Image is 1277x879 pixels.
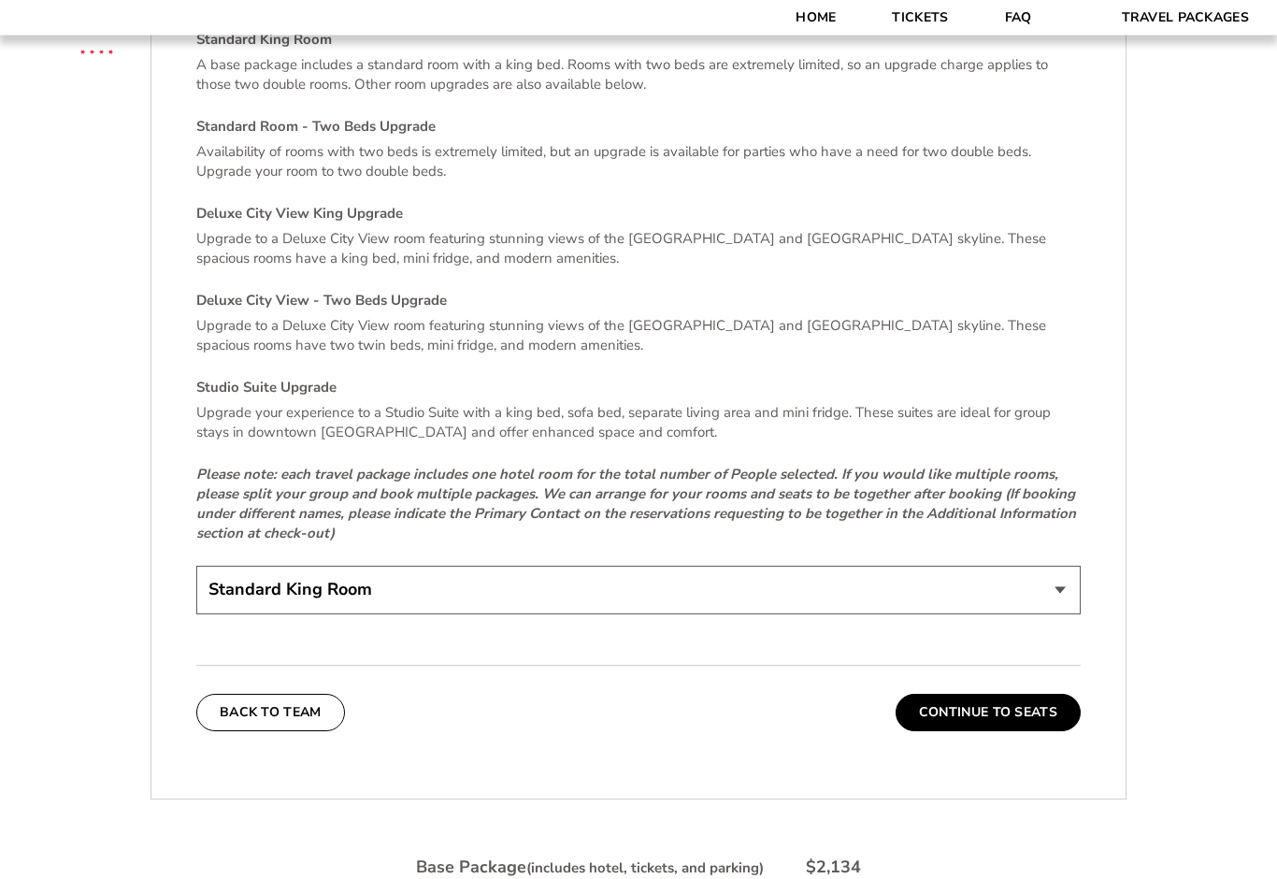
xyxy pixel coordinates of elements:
[196,118,1081,137] h4: Standard Room - Two Beds Upgrade
[196,205,1081,224] h4: Deluxe City View King Upgrade
[196,56,1081,95] p: A base package includes a standard room with a king bed. Rooms with two beds are extremely limite...
[526,859,764,878] small: (includes hotel, tickets, and parking)
[196,404,1081,443] p: Upgrade your experience to a Studio Suite with a king bed, sofa bed, separate living area and min...
[56,9,137,91] img: CBS Sports Thanksgiving Classic
[196,292,1081,311] h4: Deluxe City View - Two Beds Upgrade
[896,695,1081,732] button: Continue To Seats
[196,379,1081,398] h4: Studio Suite Upgrade
[196,230,1081,269] p: Upgrade to a Deluxe City View room featuring stunning views of the [GEOGRAPHIC_DATA] and [GEOGRAP...
[196,143,1081,182] p: Availability of rooms with two beds is extremely limited, but an upgrade is available for parties...
[196,466,1076,543] em: Please note: each travel package includes one hotel room for the total number of People selected....
[196,31,1081,50] h4: Standard King Room
[196,317,1081,356] p: Upgrade to a Deluxe City View room featuring stunning views of the [GEOGRAPHIC_DATA] and [GEOGRAP...
[196,695,345,732] button: Back To Team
